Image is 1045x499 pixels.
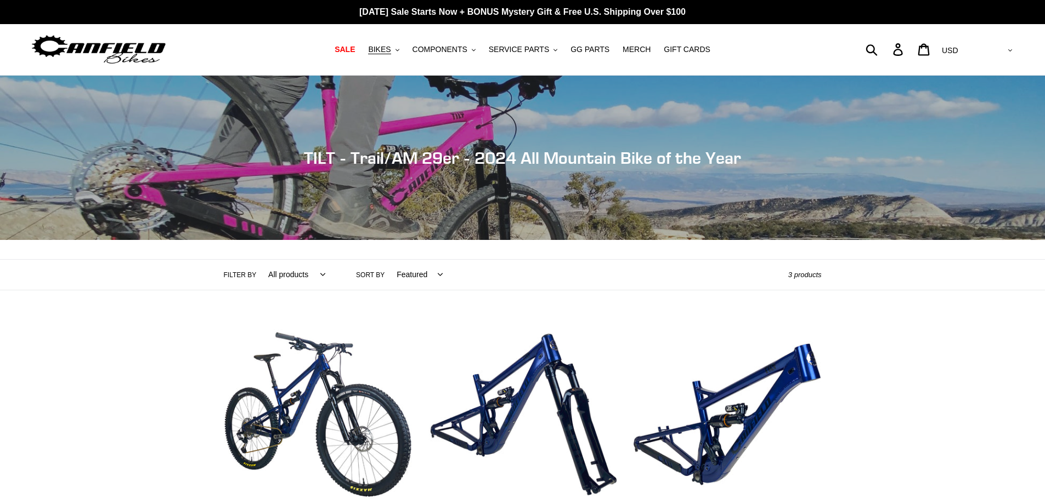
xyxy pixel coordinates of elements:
[565,42,615,57] a: GG PARTS
[664,45,710,54] span: GIFT CARDS
[30,32,167,67] img: Canfield Bikes
[623,45,651,54] span: MERCH
[483,42,563,57] button: SERVICE PARTS
[658,42,716,57] a: GIFT CARDS
[617,42,656,57] a: MERCH
[570,45,609,54] span: GG PARTS
[788,271,822,279] span: 3 products
[413,45,467,54] span: COMPONENTS
[356,270,385,280] label: Sort by
[304,148,741,168] span: TILT - Trail/AM 29er - 2024 All Mountain Bike of the Year
[407,42,481,57] button: COMPONENTS
[489,45,549,54] span: SERVICE PARTS
[872,37,900,61] input: Search
[335,45,355,54] span: SALE
[329,42,360,57] a: SALE
[363,42,404,57] button: BIKES
[368,45,391,54] span: BIKES
[224,270,257,280] label: Filter by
